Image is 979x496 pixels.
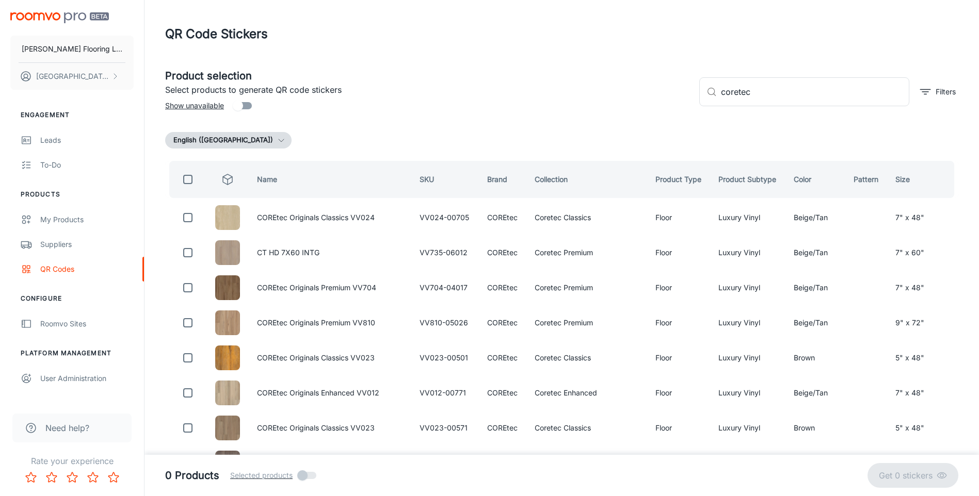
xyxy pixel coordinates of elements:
td: VV662-03003 [411,448,479,478]
div: My Products [40,214,134,225]
td: COREtec [479,307,526,338]
td: COREtec Originals Classics VV024 [249,202,411,233]
div: Leads [40,135,134,146]
div: To-do [40,159,134,171]
td: COREtec [479,448,526,478]
div: Suppliers [40,239,134,250]
td: Beige/Tan [785,202,845,233]
td: Luxury Vinyl [710,237,785,268]
td: Luxury Vinyl [710,448,785,478]
th: SKU [411,161,479,198]
td: Coretec Classics [526,202,647,233]
th: Product Subtype [710,161,785,198]
td: VV012-00771 [411,377,479,408]
span: Need help? [45,422,89,434]
td: Luxury Vinyl [710,377,785,408]
span: Show unavailable [165,100,224,111]
td: VV023-00571 [411,412,479,443]
td: VV704-04017 [411,272,479,303]
td: Brown [785,412,845,443]
th: Collection [526,161,647,198]
td: Coretec Premium [526,272,647,303]
p: Select products to generate QR code stickers [165,84,691,96]
td: Luxury Vinyl [710,202,785,233]
td: Floor [647,412,710,443]
th: Pattern [845,161,887,198]
td: 7" x 48" [887,272,958,303]
p: Rate your experience [8,455,136,467]
td: Floor [647,377,710,408]
th: Product Type [647,161,710,198]
button: [PERSON_NAME] Flooring LLC [10,36,134,62]
img: Roomvo PRO Beta [10,12,109,23]
td: Brown [785,448,845,478]
td: Floor [647,342,710,373]
td: Coretec Premium [526,448,647,478]
td: COREtec [479,237,526,268]
div: QR Codes [40,263,134,275]
td: Coretec Premium [526,307,647,338]
td: Floor [647,202,710,233]
td: VV810-05026 [411,307,479,338]
td: COREtec Originals Enhanced VV012 [249,377,411,408]
td: COREtec [479,342,526,373]
td: Luxury Vinyl [710,412,785,443]
td: Brown [785,342,845,373]
p: [PERSON_NAME] Flooring LLC [22,43,122,55]
span: Selected products [230,470,293,481]
td: Beige/Tan [785,377,845,408]
p: Filters [936,86,956,97]
button: filter [918,84,958,100]
td: Floor [647,272,710,303]
button: [GEOGRAPHIC_DATA] [PERSON_NAME] [10,63,134,90]
td: Floor [647,448,710,478]
td: Luxury Vinyl [710,342,785,373]
td: COREtec [479,412,526,443]
td: Floor [647,237,710,268]
td: VV023-00501 [411,342,479,373]
td: Beige/Tan [785,307,845,338]
td: 7" x 48" [887,377,958,408]
td: 9" x 72" [887,307,958,338]
td: VV024-00705 [411,202,479,233]
div: User Administration [40,373,134,384]
td: Coretec Classics [526,412,647,443]
td: Beige/Tan [785,237,845,268]
td: Coretec Classics [526,342,647,373]
td: COREtec Originals Premium VV704 [249,272,411,303]
td: Luxury Vinyl [710,272,785,303]
td: COREtec Originals Classics VV023 [249,412,411,443]
td: Coretec Enhanced [526,377,647,408]
td: COREtec [479,272,526,303]
button: Rate 1 star [21,467,41,488]
input: Search by SKU, brand, collection... [721,77,909,106]
td: Floor [647,307,710,338]
td: Beige/Tan [785,272,845,303]
td: 7" x 48" [887,202,958,233]
td: 7" x 60" [887,237,958,268]
button: Rate 3 star [62,467,83,488]
div: Roomvo Sites [40,318,134,329]
td: COREtec Originals Premium VV662 [249,448,411,478]
h5: Product selection [165,68,691,84]
td: COREtec Originals Premium VV810 [249,307,411,338]
td: COREtec [479,377,526,408]
td: COREtec Originals Classics VV023 [249,342,411,373]
button: English ([GEOGRAPHIC_DATA]) [165,132,292,148]
td: Luxury Vinyl [710,307,785,338]
p: [GEOGRAPHIC_DATA] [PERSON_NAME] [36,71,109,82]
td: 9" x 28" [887,448,958,478]
button: Rate 4 star [83,467,103,488]
h1: QR Code Stickers [165,25,268,43]
th: Name [249,161,411,198]
h5: 0 Products [165,468,219,483]
td: CT HD 7X60 INTG [249,237,411,268]
button: Rate 2 star [41,467,62,488]
td: 5" x 48" [887,342,958,373]
button: Rate 5 star [103,467,124,488]
td: 5" x 48" [887,412,958,443]
td: COREtec [479,202,526,233]
th: Size [887,161,958,198]
td: Coretec Premium [526,237,647,268]
td: VV735-06012 [411,237,479,268]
